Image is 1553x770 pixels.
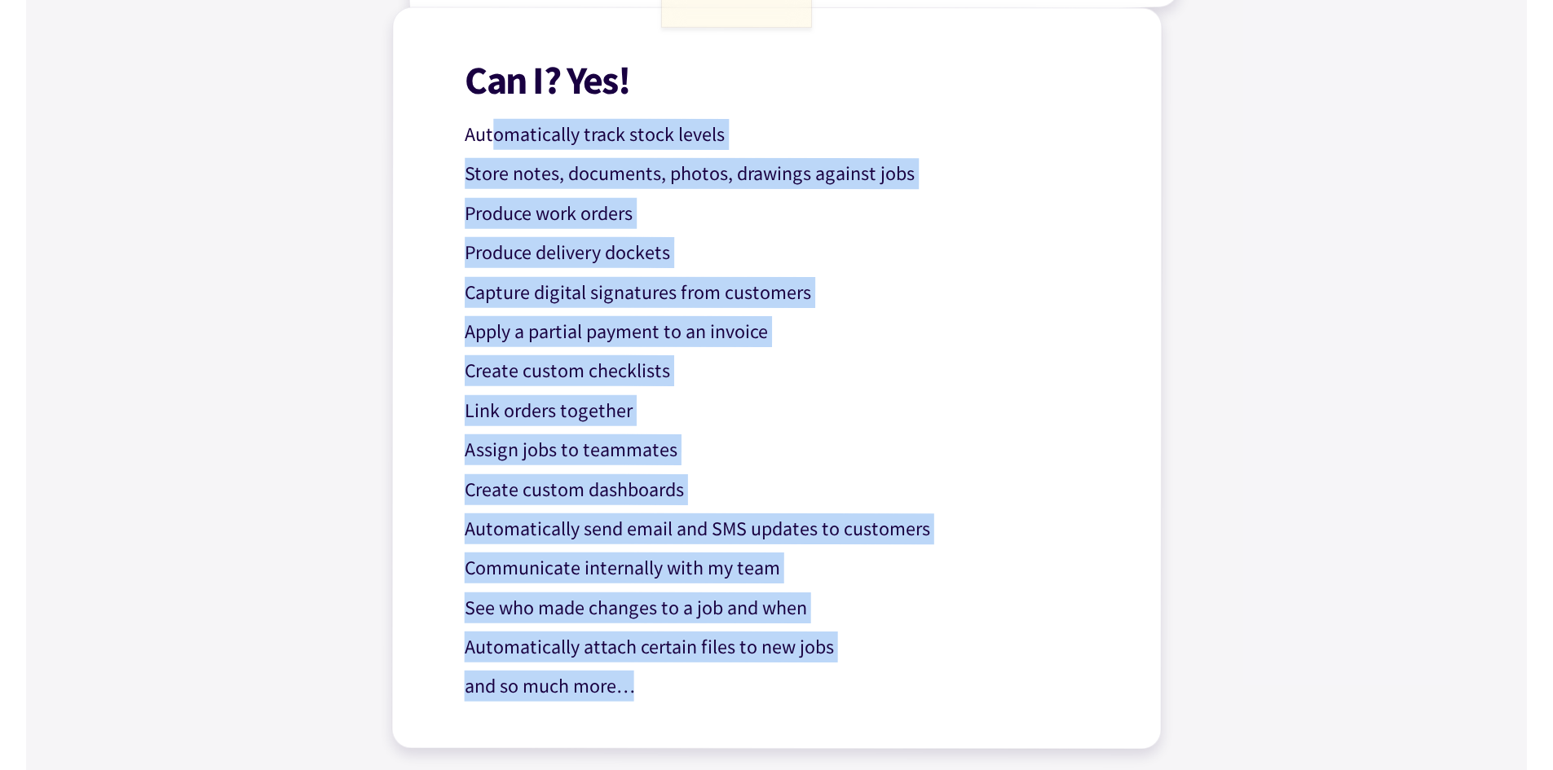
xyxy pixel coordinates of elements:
[465,119,1115,151] p: Automatically track stock levels
[465,158,1115,190] p: Store notes, documents, photos, drawings against jobs
[464,474,1114,506] p: Create custom dashboards
[465,237,1115,269] p: Produce delivery dockets
[464,355,1114,387] p: Create custom checklists
[465,198,1115,230] p: Produce work orders
[464,631,1114,663] p: Automatically attach certain files to new jobs
[465,60,1115,100] h1: Can I? Yes!
[464,592,1114,624] p: See who made changes to a job and when
[464,671,1114,703] p: and so much more…
[464,513,1114,545] p: Automatically send email and SMS updates to customers
[1282,594,1553,770] iframe: Chat Widget
[464,434,1114,466] p: Assign jobs to teammates
[464,552,1114,584] p: Communicate internally with my team
[465,277,1115,309] p: Capture digital signatures from customers
[464,395,1114,427] p: Link orders together
[465,316,1115,348] p: Apply a partial payment to an invoice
